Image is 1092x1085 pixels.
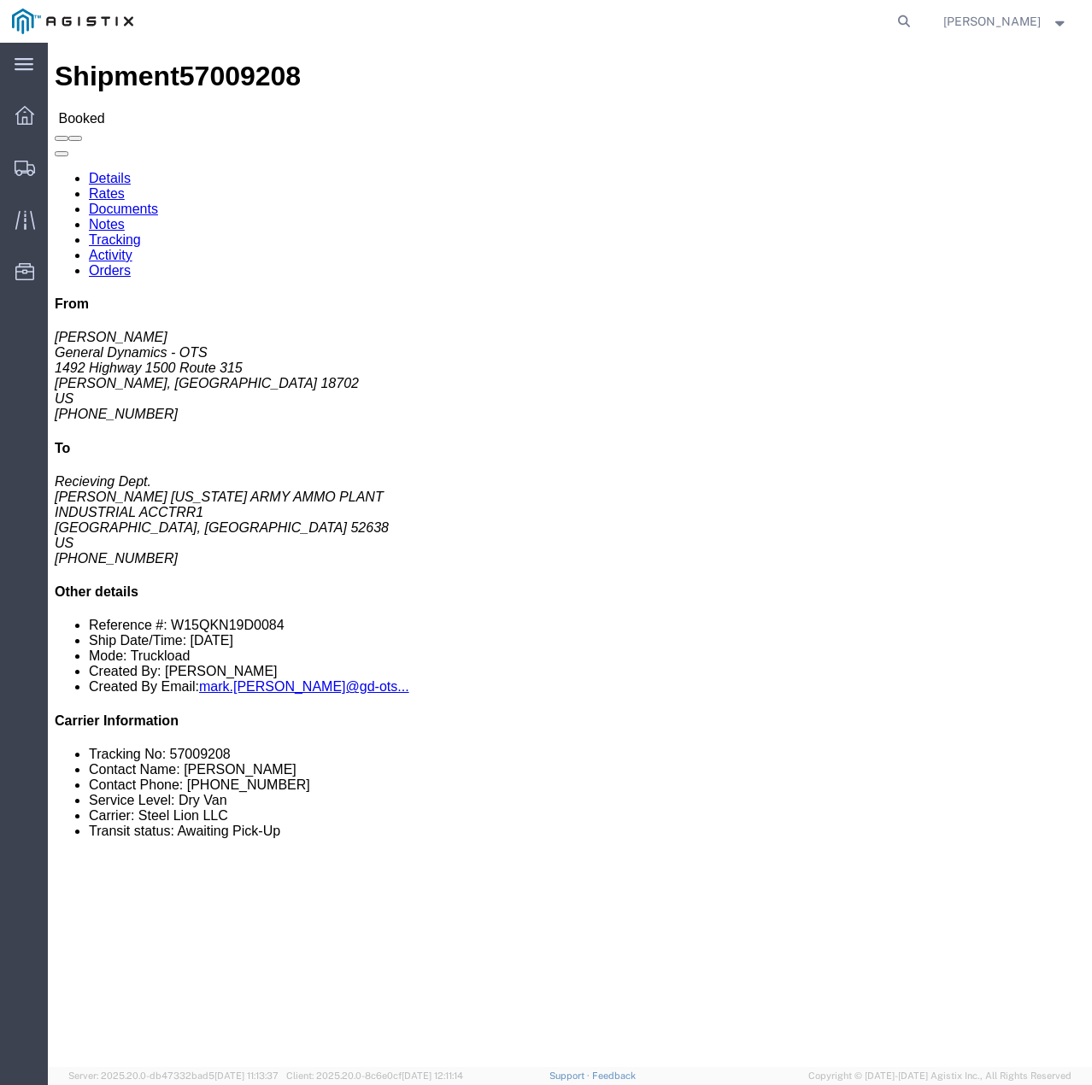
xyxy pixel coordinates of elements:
span: Eric Timmerman [943,12,1041,31]
span: [DATE] 12:11:14 [402,1070,463,1081]
iframe: FS Legacy Container [48,43,1092,1067]
button: [PERSON_NAME] [942,11,1069,32]
a: Feedback [592,1070,636,1081]
span: Server: 2025.20.0-db47332bad5 [68,1070,279,1081]
a: Support [549,1070,592,1081]
span: Copyright © [DATE]-[DATE] Agistix Inc., All Rights Reserved [808,1069,1071,1083]
span: [DATE] 11:13:37 [214,1070,279,1081]
img: logo [12,9,133,34]
span: Client: 2025.20.0-8c6e0cf [286,1070,463,1081]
